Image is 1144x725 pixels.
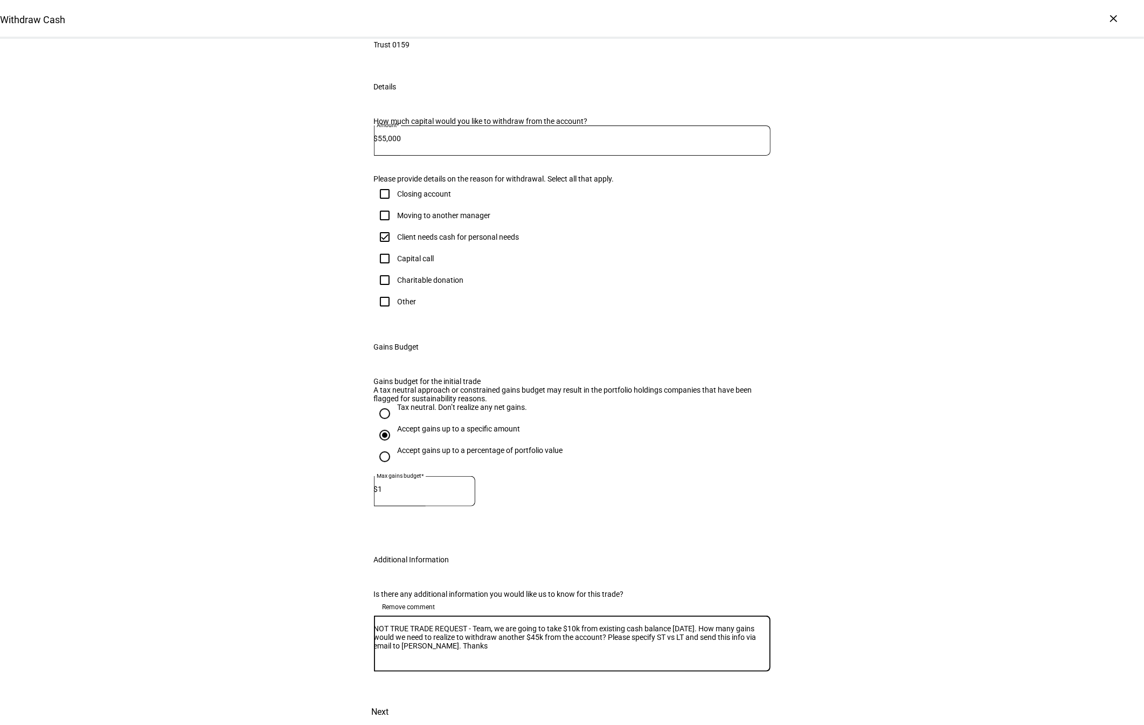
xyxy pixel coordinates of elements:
div: Tax neutral. Don’t realize any net gains. [398,403,528,412]
div: Client needs cash for personal needs [398,233,519,241]
div: Gains Budget [374,343,419,351]
div: How much capital would you like to withdraw from the account? [374,117,771,126]
span: $ [374,485,378,493]
button: Next [357,699,404,725]
div: Other [398,297,417,306]
mat-label: Amount* [377,122,399,128]
div: Additional Information [374,555,449,564]
span: Remove comment [383,598,435,616]
button: Remove comment [374,598,444,616]
div: × [1105,10,1122,27]
div: A tax neutral approach or constrained gains budget may result in the portfolio holdings companies... [374,386,771,403]
div: Moving to another manager [398,211,491,220]
span: Trust 0159 [374,39,439,50]
div: Closing account [398,190,452,198]
div: Gains budget for the initial trade [374,377,771,386]
span: Next [372,699,389,725]
div: Charitable donation [398,276,464,284]
div: Accept gains up to a percentage of portfolio value [398,446,563,455]
div: Accept gains up to a specific amount [398,424,521,433]
div: Please provide details on the reason for withdrawal. Select all that apply. [374,175,771,183]
div: Is there any additional information you would like us to know for this trade? [374,590,771,598]
div: Capital call [398,254,434,263]
span: $ [374,134,378,143]
mat-label: Max gains budget* [377,472,424,479]
div: Details [374,82,397,91]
